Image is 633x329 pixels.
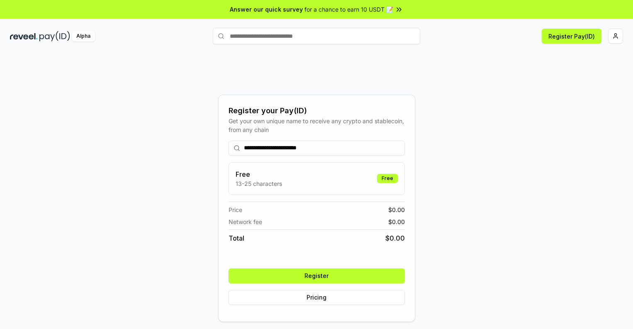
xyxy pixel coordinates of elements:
[388,217,405,226] span: $ 0.00
[229,233,244,243] span: Total
[388,205,405,214] span: $ 0.00
[229,205,242,214] span: Price
[542,29,601,44] button: Register Pay(ID)
[10,31,38,41] img: reveel_dark
[72,31,95,41] div: Alpha
[304,5,393,14] span: for a chance to earn 10 USDT 📝
[39,31,70,41] img: pay_id
[230,5,303,14] span: Answer our quick survey
[385,233,405,243] span: $ 0.00
[229,217,262,226] span: Network fee
[229,117,405,134] div: Get your own unique name to receive any crypto and stablecoin, from any chain
[229,290,405,305] button: Pricing
[229,105,405,117] div: Register your Pay(ID)
[236,169,282,179] h3: Free
[236,179,282,188] p: 13-25 characters
[229,268,405,283] button: Register
[377,174,398,183] div: Free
